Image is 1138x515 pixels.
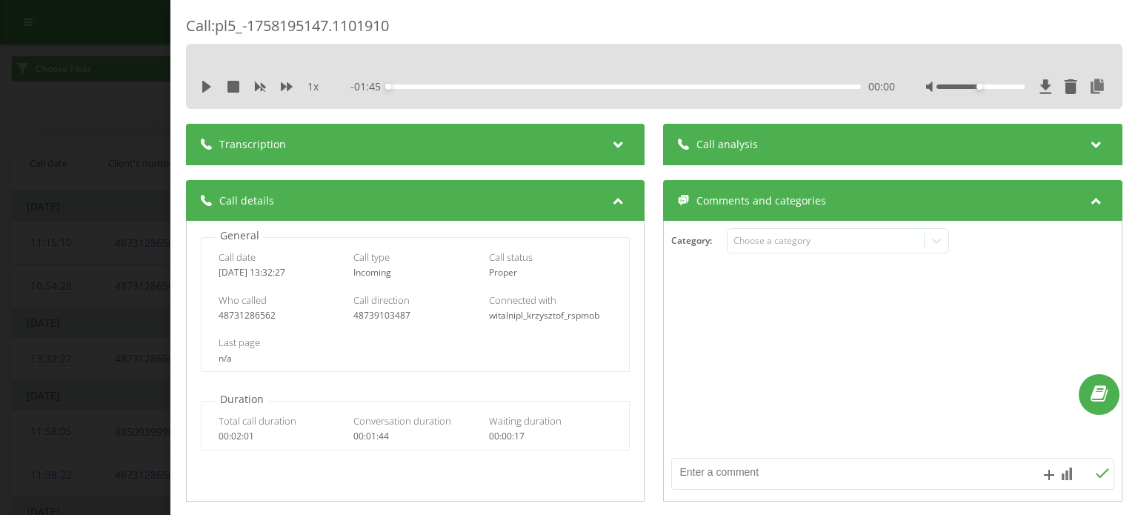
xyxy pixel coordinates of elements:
[186,16,1122,44] div: Call : pl5_-1758195147.1101910
[219,193,274,208] span: Call details
[697,193,827,208] span: Comments and categories
[219,336,260,349] span: Last page
[489,293,556,307] span: Connected with
[219,137,286,152] span: Transcription
[219,293,267,307] span: Who called
[489,310,613,321] div: witalnipl_krzysztof_rspmob
[697,137,759,152] span: Call analysis
[219,431,342,442] div: 00:02:01
[354,310,478,321] div: 48739103487
[354,293,410,307] span: Call direction
[219,268,342,278] div: [DATE] 13:32:27
[489,250,533,264] span: Call status
[354,250,390,264] span: Call type
[489,414,562,428] span: Waiting duration
[733,235,919,247] div: Choose a category
[216,392,267,407] p: Duration
[219,250,256,264] span: Call date
[354,266,392,279] span: Incoming
[976,84,982,90] div: Accessibility label
[351,79,389,94] span: - 01:45
[868,79,895,94] span: 00:00
[307,79,319,94] span: 1 x
[672,236,728,246] h4: Category :
[489,431,613,442] div: 00:00:17
[219,310,342,321] div: 48731286562
[219,353,612,364] div: n/a
[354,414,452,428] span: Conversation duration
[489,266,517,279] span: Proper
[386,84,392,90] div: Accessibility label
[354,431,478,442] div: 00:01:44
[216,228,263,243] p: General
[219,414,296,428] span: Total call duration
